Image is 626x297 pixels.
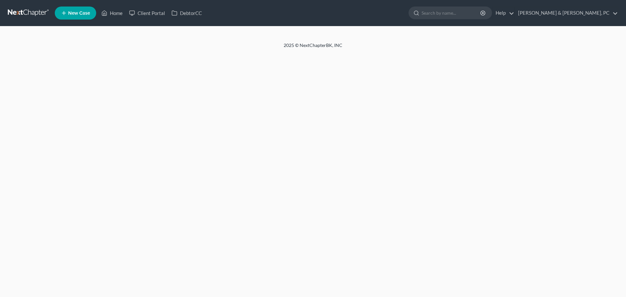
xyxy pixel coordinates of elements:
a: Home [98,7,126,19]
a: Client Portal [126,7,168,19]
span: New Case [68,11,90,16]
a: DebtorCC [168,7,205,19]
a: [PERSON_NAME] & [PERSON_NAME], PC [515,7,618,19]
input: Search by name... [422,7,481,19]
div: 2025 © NextChapterBK, INC [127,42,499,54]
a: Help [492,7,514,19]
